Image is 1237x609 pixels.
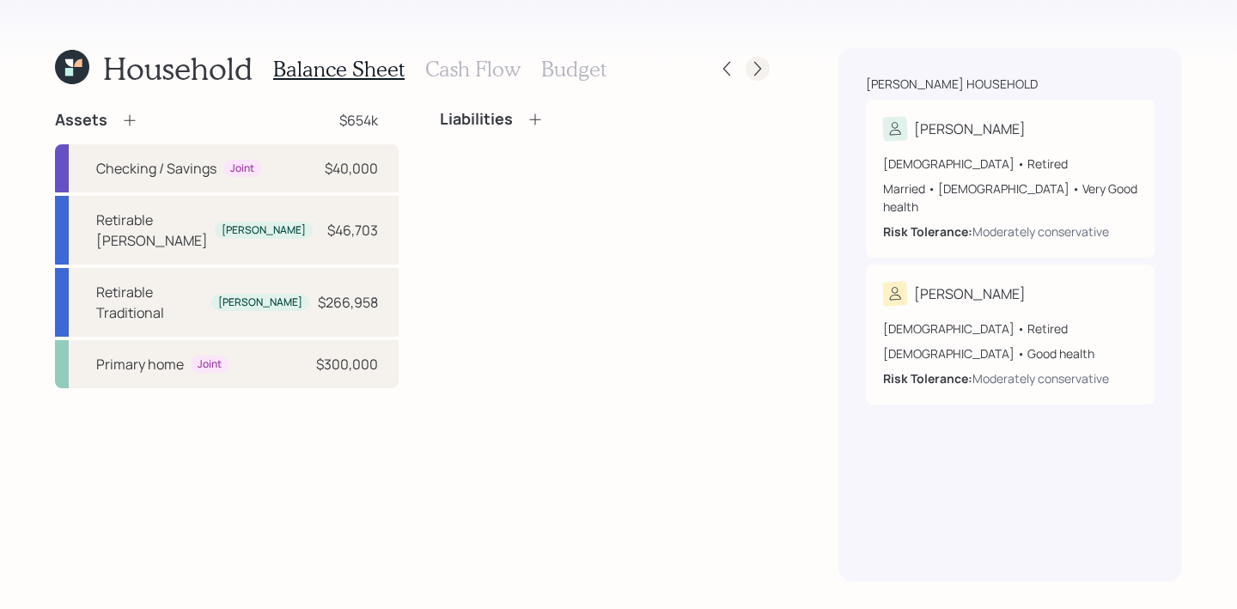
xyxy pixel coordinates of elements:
div: $46,703 [327,220,378,241]
b: Risk Tolerance: [883,370,972,387]
div: $266,958 [318,292,378,313]
h3: Balance Sheet [273,57,405,82]
b: Risk Tolerance: [883,223,972,240]
div: [PERSON_NAME] [222,223,306,238]
div: [DEMOGRAPHIC_DATA] • Good health [883,344,1137,362]
div: $300,000 [316,354,378,375]
h1: Household [103,50,253,87]
div: [PERSON_NAME] [914,283,1026,304]
div: Moderately conservative [972,369,1109,387]
div: [PERSON_NAME] [218,295,302,310]
div: [DEMOGRAPHIC_DATA] • Retired [883,155,1137,173]
div: Primary home [96,354,184,375]
div: Joint [198,357,222,372]
div: Moderately conservative [972,222,1109,241]
h4: Liabilities [440,110,513,129]
div: [PERSON_NAME] household [866,76,1038,93]
h3: Budget [541,57,606,82]
div: $40,000 [325,158,378,179]
div: Joint [230,161,254,176]
h3: Cash Flow [425,57,521,82]
div: Married • [DEMOGRAPHIC_DATA] • Very Good health [883,180,1137,216]
div: [DEMOGRAPHIC_DATA] • Retired [883,320,1137,338]
div: [PERSON_NAME] [914,119,1026,139]
h4: Assets [55,111,107,130]
div: $654k [339,110,378,131]
div: Checking / Savings [96,158,216,179]
div: Retirable [PERSON_NAME] [96,210,208,251]
div: Retirable Traditional [96,282,204,323]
